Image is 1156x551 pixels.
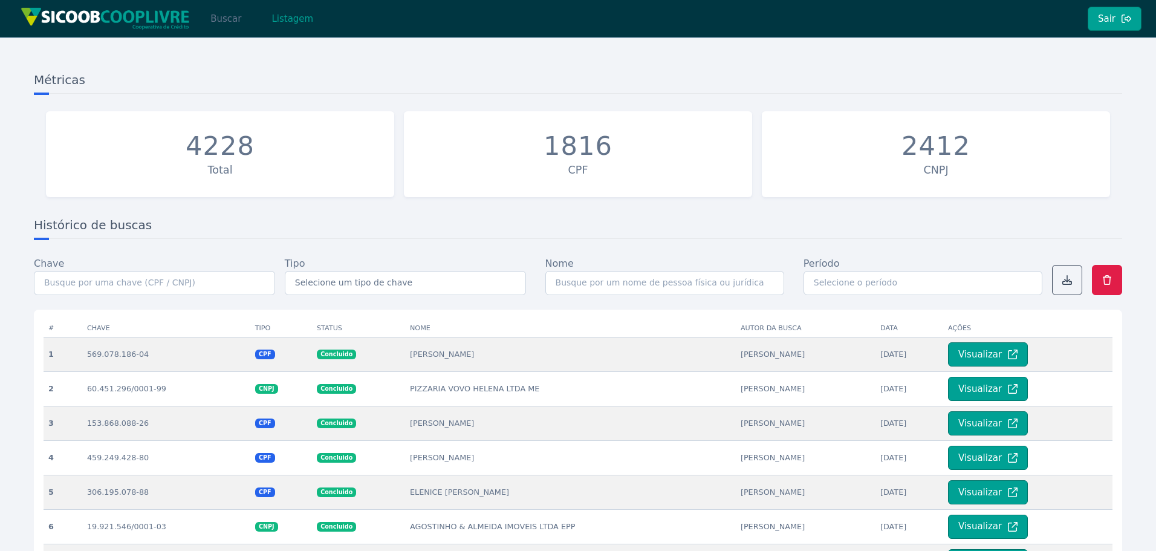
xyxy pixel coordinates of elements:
td: 459.249.428-80 [82,440,250,475]
th: 5 [44,475,82,509]
td: [DATE] [875,371,943,406]
td: 153.868.088-26 [82,406,250,440]
h3: Métricas [34,71,1122,94]
span: CPF [255,419,275,428]
th: Autor da busca [736,319,875,337]
div: 2412 [901,131,970,162]
button: Visualizar [948,411,1028,435]
span: CPF [255,487,275,497]
img: img/sicoob_cooplivre.png [21,7,190,30]
th: Tipo [250,319,312,337]
div: CNPJ [768,162,1104,178]
span: Concluido [317,487,356,497]
td: [PERSON_NAME] [405,337,736,371]
span: Concluido [317,350,356,359]
td: PIZZARIA VOVO HELENA LTDA ME [405,371,736,406]
td: [DATE] [875,509,943,544]
th: Nome [405,319,736,337]
button: Listagem [261,7,323,31]
button: Visualizar [948,446,1028,470]
label: Período [804,256,840,271]
div: Total [52,162,388,178]
td: 60.451.296/0001-99 [82,371,250,406]
th: 2 [44,371,82,406]
label: Tipo [285,256,305,271]
td: 569.078.186-04 [82,337,250,371]
th: Chave [82,319,250,337]
td: [PERSON_NAME] [405,406,736,440]
th: 4 [44,440,82,475]
button: Visualizar [948,342,1028,367]
td: [PERSON_NAME] [736,440,875,475]
td: [DATE] [875,406,943,440]
th: 6 [44,509,82,544]
span: CNPJ [255,522,278,532]
td: [PERSON_NAME] [736,509,875,544]
td: [DATE] [875,337,943,371]
div: 4228 [186,131,255,162]
th: 1 [44,337,82,371]
th: Data [875,319,943,337]
td: [PERSON_NAME] [736,406,875,440]
div: CPF [410,162,746,178]
div: 1816 [544,131,612,162]
td: [DATE] [875,440,943,475]
td: ELENICE [PERSON_NAME] [405,475,736,509]
button: Visualizar [948,480,1028,504]
span: Concluido [317,384,356,394]
input: Busque por uma chave (CPF / CNPJ) [34,271,275,295]
td: [PERSON_NAME] [736,337,875,371]
td: [PERSON_NAME] [405,440,736,475]
h3: Histórico de buscas [34,217,1122,239]
button: Sair [1088,7,1141,31]
td: 19.921.546/0001-03 [82,509,250,544]
td: [PERSON_NAME] [736,371,875,406]
span: CPF [255,350,275,359]
button: Visualizar [948,377,1028,401]
td: AGOSTINHO & ALMEIDA IMOVEIS LTDA EPP [405,509,736,544]
th: Ações [943,319,1112,337]
th: Status [312,319,405,337]
th: # [44,319,82,337]
th: 3 [44,406,82,440]
span: Concluido [317,522,356,532]
input: Selecione o período [804,271,1042,295]
span: CNPJ [255,384,278,394]
span: Concluido [317,453,356,463]
button: Visualizar [948,515,1028,539]
label: Nome [545,256,574,271]
td: [PERSON_NAME] [736,475,875,509]
span: CPF [255,453,275,463]
label: Chave [34,256,64,271]
button: Buscar [200,7,252,31]
td: [DATE] [875,475,943,509]
input: Busque por um nome de pessoa física ou jurídica [545,271,784,295]
td: 306.195.078-88 [82,475,250,509]
span: Concluido [317,419,356,428]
